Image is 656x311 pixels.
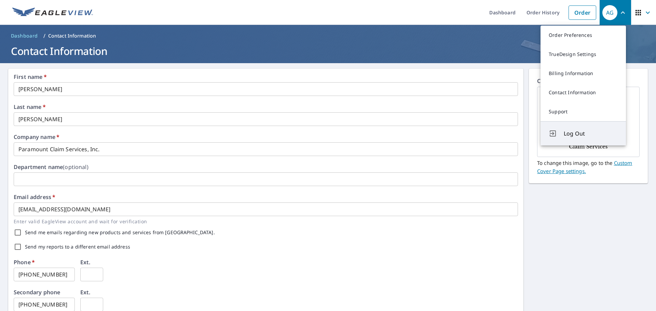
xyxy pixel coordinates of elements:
[12,8,93,18] img: EV Logo
[14,104,46,110] label: Last name
[8,30,41,41] a: Dashboard
[541,26,626,45] a: Order Preferences
[8,30,648,41] nav: breadcrumb
[14,259,35,265] label: Phone
[14,289,60,295] label: Secondary phone
[14,134,59,140] label: Company name
[8,44,648,58] h1: Contact Information
[541,83,626,102] a: Contact Information
[537,157,640,175] p: To change this image, go to the
[25,230,215,235] label: Send me emails regarding new products and services from [GEOGRAPHIC_DATA].
[541,121,626,145] button: Log Out
[14,74,47,80] label: First name
[43,32,45,40] li: /
[11,32,38,39] span: Dashboard
[80,289,91,295] label: Ext.
[541,64,626,83] a: Billing Information
[14,217,513,225] p: Enter valid EagleView account and wait for verification
[569,5,596,20] a: Order
[63,163,88,171] b: (optional)
[48,32,96,39] p: Contact Information
[14,194,55,200] label: Email address
[14,164,88,170] label: Department name
[564,129,618,138] span: Log Out
[541,45,626,64] a: TrueDesign Settings
[25,244,130,249] label: Send my reports to a different email address
[537,77,640,87] p: Company Logo
[602,5,617,20] div: AG
[80,259,91,265] label: Ext.
[537,159,632,174] a: Custome cover page
[541,102,626,121] a: Support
